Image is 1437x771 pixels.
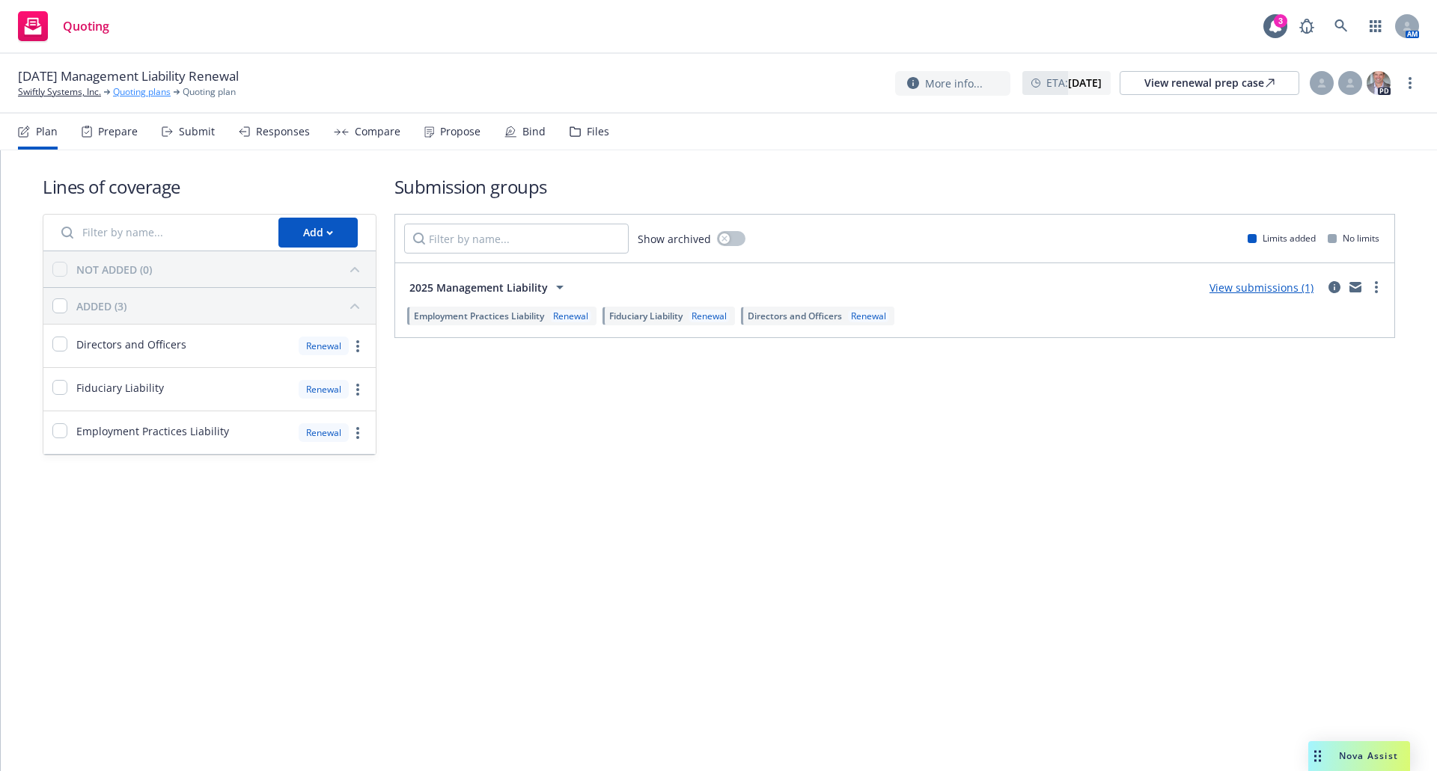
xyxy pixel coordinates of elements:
[98,126,138,138] div: Prepare
[1292,11,1322,41] a: Report a Bug
[179,126,215,138] div: Submit
[36,126,58,138] div: Plan
[76,337,186,352] span: Directors and Officers
[349,424,367,442] a: more
[895,71,1010,96] button: More info...
[1046,75,1102,90] span: ETA :
[522,126,546,138] div: Bind
[76,257,367,281] button: NOT ADDED (0)
[1326,11,1356,41] a: Search
[76,262,152,277] div: NOT ADDED (0)
[349,337,367,355] a: more
[256,126,310,138] div: Responses
[299,423,349,442] div: Renewal
[638,231,711,247] span: Show archived
[404,272,574,302] button: 2025 Management Liability
[394,174,1395,199] h1: Submission groups
[299,337,349,355] div: Renewal
[303,218,333,247] div: Add
[355,126,400,138] div: Compare
[43,174,376,199] h1: Lines of coverage
[1401,74,1419,92] a: more
[1361,11,1391,41] a: Switch app
[1325,278,1343,296] a: circleInformation
[76,380,164,396] span: Fiduciary Liability
[1274,14,1287,28] div: 3
[925,76,983,91] span: More info...
[409,280,548,295] span: 2025 Management Liability
[609,310,683,322] span: Fiduciary Liability
[183,85,236,99] span: Quoting plan
[1339,749,1398,762] span: Nova Assist
[52,218,269,248] input: Filter by name...
[63,20,109,32] span: Quoting
[76,298,126,314] div: ADDED (3)
[550,310,591,322] div: Renewal
[1308,741,1410,771] button: Nova Assist
[299,380,349,399] div: Renewal
[12,5,115,47] a: Quoting
[748,310,842,322] span: Directors and Officers
[76,294,367,318] button: ADDED (3)
[1144,72,1275,94] div: View renewal prep case
[1328,232,1379,245] div: No limits
[1346,278,1364,296] a: mail
[1120,71,1299,95] a: View renewal prep case
[414,310,544,322] span: Employment Practices Liability
[18,85,101,99] a: Swiftly Systems, Inc.
[440,126,480,138] div: Propose
[1209,280,1314,295] a: View submissions (1)
[587,126,609,138] div: Files
[1308,741,1327,771] div: Drag to move
[848,310,889,322] div: Renewal
[1367,71,1391,95] img: photo
[1068,76,1102,90] strong: [DATE]
[113,85,171,99] a: Quoting plans
[689,310,730,322] div: Renewal
[1367,278,1385,296] a: more
[278,218,358,248] button: Add
[349,381,367,399] a: more
[404,224,629,254] input: Filter by name...
[76,423,229,439] span: Employment Practices Liability
[1248,232,1316,245] div: Limits added
[18,67,239,85] span: [DATE] Management Liability Renewal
